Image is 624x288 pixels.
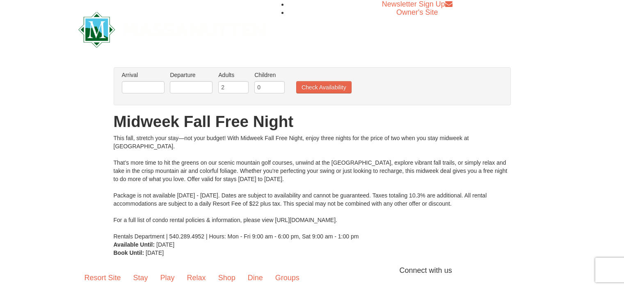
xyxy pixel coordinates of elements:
[114,241,155,248] strong: Available Until:
[146,249,164,256] span: [DATE]
[170,71,213,79] label: Departure
[254,71,285,79] label: Children
[114,249,144,256] strong: Book Until:
[218,71,249,79] label: Adults
[78,12,266,48] img: Massanutten Resort Logo
[78,265,546,276] p: Connect with us
[122,71,165,79] label: Arrival
[396,8,438,16] a: Owner's Site
[78,19,266,38] a: Massanutten Resort
[114,113,511,130] h1: Midweek Fall Free Night
[296,81,352,93] button: Check Availability
[156,241,174,248] span: [DATE]
[114,134,511,240] div: This fall, stretch your stay—not your budget! With Midweek Fall Free Night, enjoy three nights fo...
